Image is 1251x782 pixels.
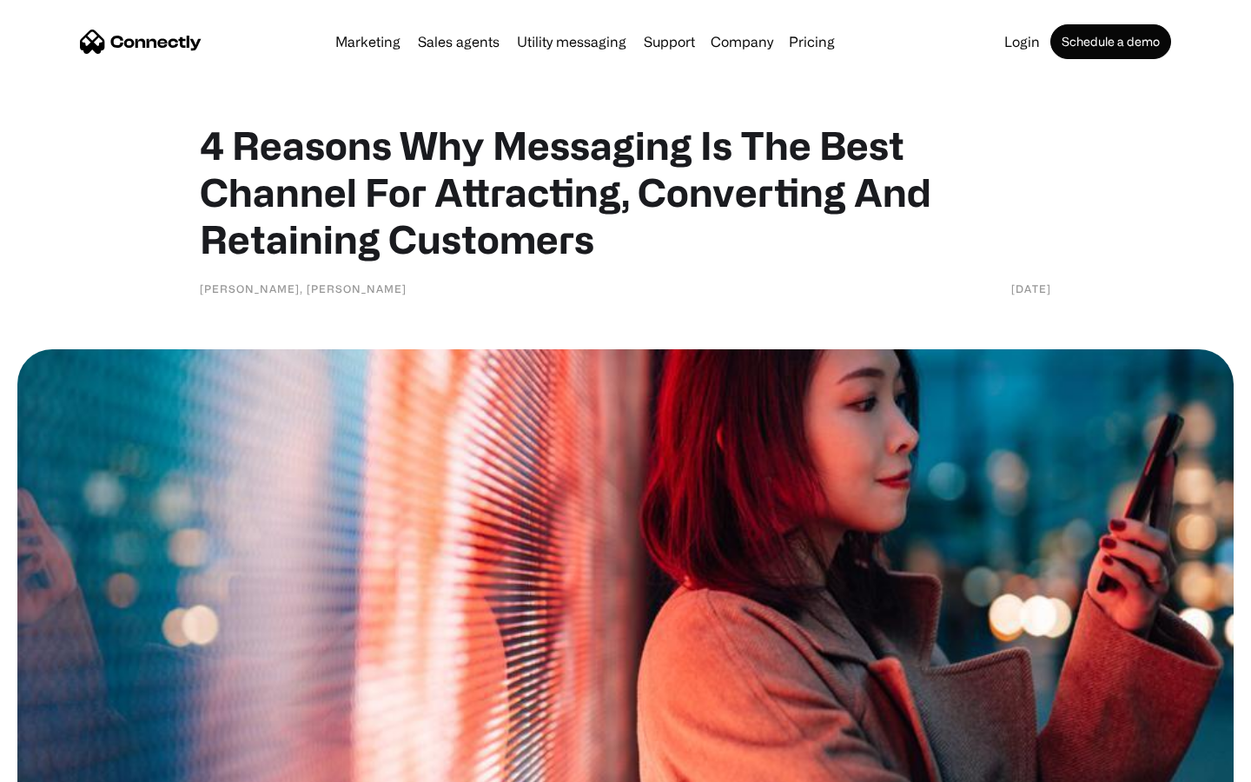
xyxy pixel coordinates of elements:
a: Sales agents [411,35,506,49]
div: [PERSON_NAME], [PERSON_NAME] [200,280,407,297]
ul: Language list [35,752,104,776]
a: Marketing [328,35,407,49]
a: Schedule a demo [1050,24,1171,59]
a: Support [637,35,702,49]
div: Company [711,30,773,54]
a: Utility messaging [510,35,633,49]
h1: 4 Reasons Why Messaging Is The Best Channel For Attracting, Converting And Retaining Customers [200,122,1051,262]
a: Login [997,35,1047,49]
div: Company [705,30,778,54]
a: Pricing [782,35,842,49]
aside: Language selected: English [17,752,104,776]
a: home [80,29,202,55]
div: [DATE] [1011,280,1051,297]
